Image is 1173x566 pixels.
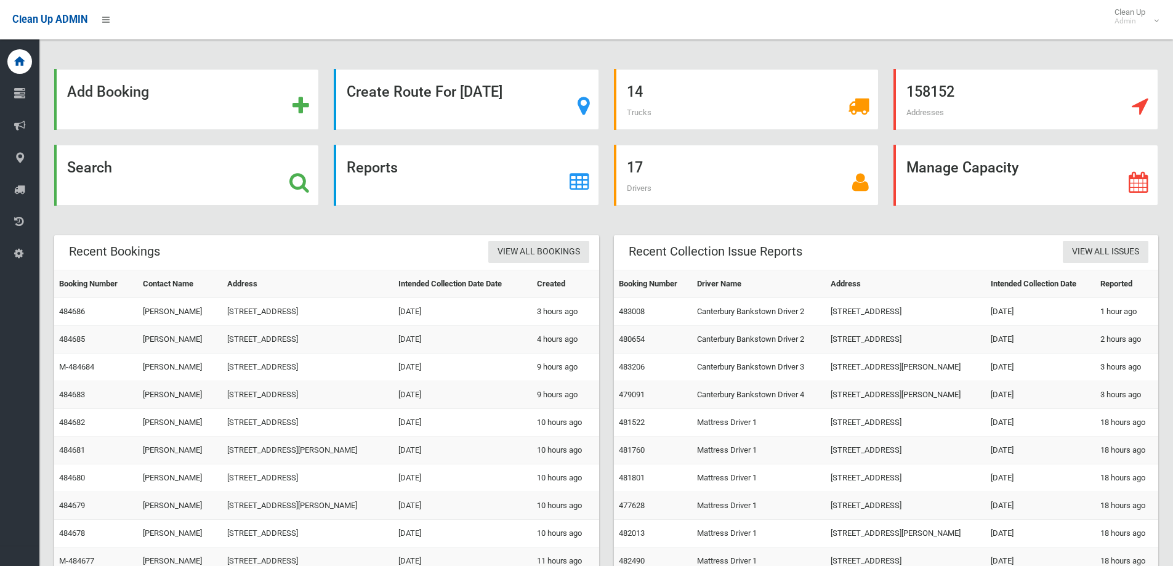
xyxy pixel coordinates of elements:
[138,492,222,520] td: [PERSON_NAME]
[347,83,502,100] strong: Create Route For [DATE]
[532,464,599,492] td: 10 hours ago
[59,501,85,510] a: 484679
[1095,437,1158,464] td: 18 hours ago
[393,492,532,520] td: [DATE]
[334,145,599,206] a: Reports
[222,492,393,520] td: [STREET_ADDRESS][PERSON_NAME]
[1095,298,1158,326] td: 1 hour ago
[59,528,85,538] a: 484678
[619,445,645,455] a: 481760
[627,108,651,117] span: Trucks
[59,418,85,427] a: 484682
[532,437,599,464] td: 10 hours ago
[986,270,1095,298] th: Intended Collection Date
[906,159,1018,176] strong: Manage Capacity
[59,307,85,316] a: 484686
[619,473,645,482] a: 481801
[532,298,599,326] td: 3 hours ago
[54,69,319,130] a: Add Booking
[54,145,319,206] a: Search
[138,270,222,298] th: Contact Name
[826,437,986,464] td: [STREET_ADDRESS]
[1095,354,1158,381] td: 3 hours ago
[222,409,393,437] td: [STREET_ADDRESS]
[627,184,651,193] span: Drivers
[826,354,986,381] td: [STREET_ADDRESS][PERSON_NAME]
[1095,520,1158,548] td: 18 hours ago
[986,354,1095,381] td: [DATE]
[614,240,817,264] header: Recent Collection Issue Reports
[826,464,986,492] td: [STREET_ADDRESS]
[393,437,532,464] td: [DATE]
[692,464,826,492] td: Mattress Driver 1
[12,14,87,25] span: Clean Up ADMIN
[138,326,222,354] td: [PERSON_NAME]
[1095,409,1158,437] td: 18 hours ago
[222,298,393,326] td: [STREET_ADDRESS]
[826,270,986,298] th: Address
[826,381,986,409] td: [STREET_ADDRESS][PERSON_NAME]
[138,409,222,437] td: [PERSON_NAME]
[532,381,599,409] td: 9 hours ago
[59,362,94,371] a: M-484684
[1063,241,1148,264] a: View All Issues
[614,69,879,130] a: 14 Trucks
[393,354,532,381] td: [DATE]
[393,381,532,409] td: [DATE]
[906,108,944,117] span: Addresses
[1095,464,1158,492] td: 18 hours ago
[59,445,85,455] a: 484681
[826,326,986,354] td: [STREET_ADDRESS]
[619,556,645,565] a: 482490
[59,334,85,344] a: 484685
[532,354,599,381] td: 9 hours ago
[986,381,1095,409] td: [DATE]
[393,298,532,326] td: [DATE]
[906,83,954,100] strong: 158152
[532,409,599,437] td: 10 hours ago
[222,437,393,464] td: [STREET_ADDRESS][PERSON_NAME]
[54,240,175,264] header: Recent Bookings
[138,437,222,464] td: [PERSON_NAME]
[488,241,589,264] a: View All Bookings
[222,354,393,381] td: [STREET_ADDRESS]
[619,528,645,538] a: 482013
[826,409,986,437] td: [STREET_ADDRESS]
[614,270,692,298] th: Booking Number
[347,159,398,176] strong: Reports
[619,418,645,427] a: 481522
[986,464,1095,492] td: [DATE]
[59,556,94,565] a: M-484677
[692,354,826,381] td: Canterbury Bankstown Driver 3
[393,520,532,548] td: [DATE]
[54,270,138,298] th: Booking Number
[826,492,986,520] td: [STREET_ADDRESS]
[826,298,986,326] td: [STREET_ADDRESS]
[1108,7,1158,26] span: Clean Up
[393,409,532,437] td: [DATE]
[692,298,826,326] td: Canterbury Bankstown Driver 2
[692,520,826,548] td: Mattress Driver 1
[619,334,645,344] a: 480654
[692,409,826,437] td: Mattress Driver 1
[222,381,393,409] td: [STREET_ADDRESS]
[692,326,826,354] td: Canterbury Bankstown Driver 2
[692,381,826,409] td: Canterbury Bankstown Driver 4
[619,307,645,316] a: 483008
[986,409,1095,437] td: [DATE]
[986,437,1095,464] td: [DATE]
[1115,17,1145,26] small: Admin
[893,69,1158,130] a: 158152 Addresses
[138,464,222,492] td: [PERSON_NAME]
[138,381,222,409] td: [PERSON_NAME]
[532,520,599,548] td: 10 hours ago
[393,270,532,298] th: Intended Collection Date Date
[67,83,149,100] strong: Add Booking
[619,501,645,510] a: 477628
[1095,381,1158,409] td: 3 hours ago
[222,464,393,492] td: [STREET_ADDRESS]
[138,298,222,326] td: [PERSON_NAME]
[627,159,643,176] strong: 17
[986,298,1095,326] td: [DATE]
[1095,270,1158,298] th: Reported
